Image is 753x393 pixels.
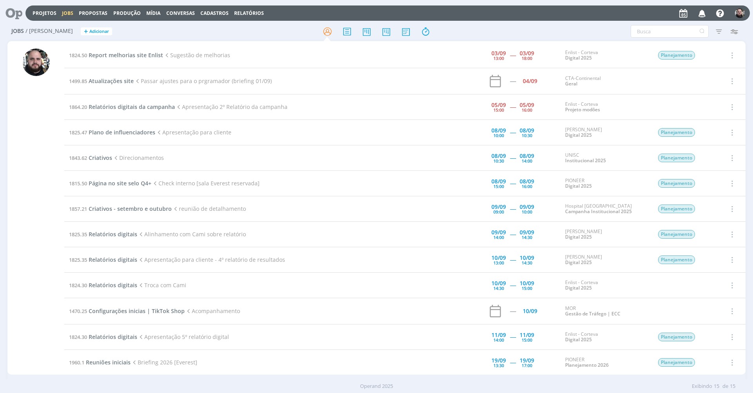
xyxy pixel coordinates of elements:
div: 08/09 [491,179,506,184]
div: 08/09 [491,153,506,159]
span: 1824.50 [69,52,87,59]
span: Planejamento [658,255,695,264]
a: Projetos [33,10,56,16]
div: 10:30 [493,159,504,163]
a: Geral [565,80,577,87]
span: 1825.35 [69,231,87,238]
a: Campanha Institucional 2025 [565,208,632,215]
span: 15 [714,382,719,390]
a: Digital 2025 [565,259,592,266]
button: Conversas [164,10,197,16]
div: 10/09 [491,281,506,286]
a: 1825.35Relatórios digitais [69,256,137,263]
input: Busca [631,25,709,38]
span: Exibindo [692,382,712,390]
span: Apresentação para cliente [155,129,231,136]
div: 14:30 [522,235,532,239]
a: 1815.50Página no site selo Q4+ [69,179,151,187]
span: Relatórios digitais [89,333,137,340]
span: Apresentação 5º relatório digital [137,333,229,340]
a: Jobs [62,10,73,16]
div: ----- [510,78,516,84]
span: ----- [510,256,516,263]
span: ----- [510,205,516,212]
div: 10/09 [523,308,537,314]
span: Planejamento [658,205,695,213]
a: Digital 2025 [565,336,592,343]
a: 1825.47Plano de influenciadores [69,129,155,136]
div: 10:00 [522,210,532,214]
div: 08/09 [491,128,506,133]
span: + [84,27,88,36]
button: Relatórios [232,10,266,16]
span: Planejamento [658,51,695,60]
span: Adicionar [89,29,109,34]
span: ----- [510,51,516,59]
a: Digital 2025 [565,284,592,291]
span: 15 [730,382,735,390]
span: / [PERSON_NAME] [25,28,73,34]
span: Check interno [sala Everest reservada] [151,179,260,187]
a: 1824.30Relatórios digitais [69,281,137,289]
div: 14:00 [522,159,532,163]
span: Planejamento [658,179,695,188]
a: 1843.62Criativos [69,154,112,161]
div: PIONEER [565,357,646,368]
div: 15:00 [493,108,504,112]
span: Criativos [89,154,112,161]
a: 1864.20Relatórios digitais da campanha [69,103,175,110]
div: 05/09 [491,102,506,108]
button: G [735,6,745,20]
span: Planejamento [658,128,695,137]
button: Cadastros [198,10,231,16]
span: 1864.20 [69,103,87,110]
a: Planejamento 2026 [565,362,609,368]
span: Plano de influenciadores [89,129,155,136]
div: 15:00 [522,338,532,342]
span: Direcionamentos [112,154,164,161]
span: ----- [510,129,516,136]
a: 1824.50Report melhorias site Enlist [69,51,163,59]
button: +Adicionar [81,27,112,36]
div: 16:00 [522,184,532,188]
div: 10/09 [520,255,534,261]
span: ----- [510,103,516,110]
div: 09/09 [491,230,506,235]
a: 1825.35Relatórios digitais [69,230,137,238]
span: 1843.62 [69,154,87,161]
div: 14:30 [493,286,504,290]
span: Planejamento [658,154,695,162]
div: [PERSON_NAME] [565,229,646,240]
span: ----- [510,154,516,161]
span: ----- [510,333,516,340]
div: 13:00 [493,56,504,60]
div: 09:00 [493,210,504,214]
a: Produção [113,10,141,16]
div: 19/09 [520,358,534,363]
img: G [735,8,745,18]
div: 14:00 [493,338,504,342]
span: ----- [510,281,516,289]
div: 10:00 [493,133,504,138]
a: Digital 2025 [565,54,592,61]
span: Apresentação 2º Relatório da campanha [175,103,287,110]
div: 15:00 [522,286,532,290]
span: Apresentação para cliente - 4º relatório de resultados [137,256,285,263]
a: 1499.85Atualizações site [69,77,134,85]
span: Criativos - setembro e outubro [89,205,172,212]
button: Mídia [144,10,163,16]
span: 1824.30 [69,282,87,289]
span: Alinhamento com Cami sobre relatório [137,230,246,238]
div: [PERSON_NAME] [565,254,646,266]
a: Institucional 2025 [565,157,606,164]
div: 08/09 [520,153,534,159]
div: ----- [510,308,516,314]
div: 05/09 [520,102,534,108]
div: 10:30 [522,133,532,138]
div: 09/09 [520,230,534,235]
div: 13:30 [493,363,504,368]
a: Digital 2025 [565,234,592,240]
a: 1824.30Relatórios digitais [69,333,137,340]
span: Configurações inicias | TikTok Shop [89,307,185,315]
span: Passar ajustes para o prgramador (briefing 01/09) [134,77,272,85]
